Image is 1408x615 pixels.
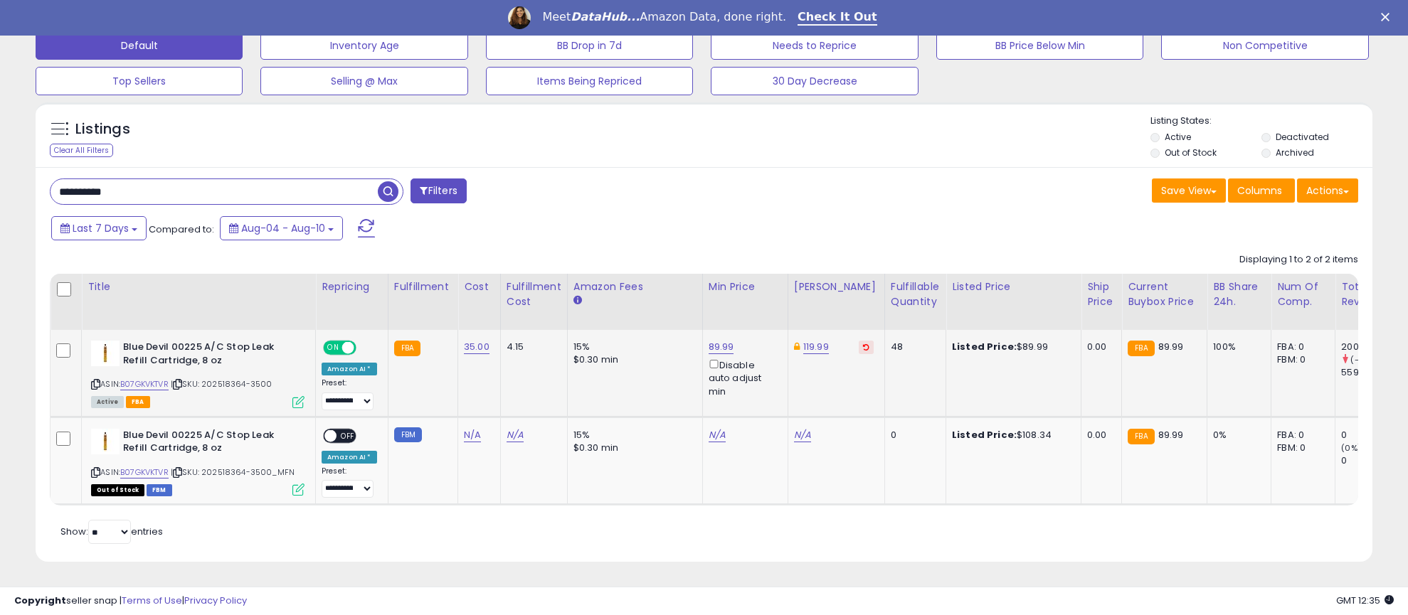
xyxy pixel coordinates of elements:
[952,340,1017,353] b: Listed Price:
[91,429,120,454] img: 212JETB3K-L._SL40_.jpg
[91,341,120,366] img: 212JETB3K-L._SL40_.jpg
[1150,114,1372,128] p: Listing States:
[1165,131,1191,143] label: Active
[184,594,247,607] a: Privacy Policy
[1158,340,1184,353] span: 89.99
[709,340,734,354] a: 89.99
[952,429,1070,442] div: $108.34
[794,279,879,294] div: [PERSON_NAME]
[1341,429,1399,442] div: 0
[171,378,272,390] span: | SKU: 202518364-3500
[936,31,1143,60] button: BB Price Below Min
[50,144,113,157] div: Clear All Filters
[891,429,935,442] div: 0
[322,466,377,498] div: Preset:
[573,279,697,294] div: Amazon Fees
[1213,341,1260,353] div: 100%
[171,466,295,478] span: | SKU: 202518364-3500_MFN
[1341,341,1399,353] div: 200.32
[1165,146,1217,159] label: Out of Stock
[1277,353,1324,366] div: FBM: 0
[573,294,582,307] small: Amazon Fees.
[464,428,481,442] a: N/A
[1277,341,1324,353] div: FBA: 0
[1341,279,1393,309] div: Total Rev.
[486,31,693,60] button: BB Drop in 7d
[394,427,422,442] small: FBM
[891,279,940,309] div: Fulfillable Quantity
[123,429,296,459] b: Blue Devil 00225 A/C Stop Leak Refill Cartridge, 8 oz
[1341,454,1399,467] div: 0
[542,10,786,24] div: Meet Amazon Data, done right.
[322,378,377,410] div: Preset:
[1336,594,1394,607] span: 2025-08-18 12:35 GMT
[51,216,147,240] button: Last 7 Days
[1128,341,1154,356] small: FBA
[711,31,918,60] button: Needs to Reprice
[709,357,777,398] div: Disable auto adjust min
[1277,279,1329,309] div: Num of Comp.
[891,341,935,353] div: 48
[126,396,150,408] span: FBA
[507,428,524,442] a: N/A
[1087,341,1111,353] div: 0.00
[952,341,1070,353] div: $89.99
[571,10,640,23] i: DataHub...
[14,594,66,607] strong: Copyright
[324,342,342,354] span: ON
[464,340,489,354] a: 35.00
[36,67,243,95] button: Top Sellers
[952,279,1075,294] div: Listed Price
[952,428,1017,442] b: Listed Price:
[337,429,359,442] span: OFF
[709,428,726,442] a: N/A
[354,342,377,354] span: OFF
[1341,442,1361,454] small: (0%)
[507,341,556,353] div: 4.15
[573,442,692,454] div: $0.30 min
[75,119,130,139] h5: Listings
[1128,279,1201,309] div: Current Buybox Price
[220,216,343,240] button: Aug-04 - Aug-10
[1087,279,1116,309] div: Ship Price
[322,363,377,375] div: Amazon AI *
[260,31,467,60] button: Inventory Age
[711,67,918,95] button: 30 Day Decrease
[1228,178,1295,203] button: Columns
[322,451,377,464] div: Amazon AI *
[1277,442,1324,454] div: FBM: 0
[1277,429,1324,442] div: FBA: 0
[91,341,305,407] div: ASIN:
[120,378,169,390] a: B07GKVKTVR
[91,396,124,408] span: All listings currently available for purchase on Amazon
[709,279,782,294] div: Min Price
[394,341,420,356] small: FBA
[508,6,531,29] img: Profile image for Georgie
[120,466,169,478] a: B07GKVKTVR
[88,279,309,294] div: Title
[1237,183,1282,198] span: Columns
[73,221,129,235] span: Last 7 Days
[803,340,829,354] a: 119.99
[464,279,494,294] div: Cost
[91,429,305,495] div: ASIN:
[411,178,466,203] button: Filters
[794,428,811,442] a: N/A
[260,67,467,95] button: Selling @ Max
[573,341,692,353] div: 15%
[1213,429,1260,442] div: 0%
[507,279,561,309] div: Fulfillment Cost
[14,594,247,608] div: seller snap | |
[60,525,163,538] span: Show: entries
[1276,131,1329,143] label: Deactivated
[147,484,172,496] span: FBM
[123,341,296,370] b: Blue Devil 00225 A/C Stop Leak Refill Cartridge, 8 oz
[1341,366,1399,379] div: 559.24
[1239,253,1358,267] div: Displaying 1 to 2 of 2 items
[322,279,382,294] div: Repricing
[241,221,325,235] span: Aug-04 - Aug-10
[122,594,182,607] a: Terms of Use
[1276,146,1314,159] label: Archived
[1128,429,1154,444] small: FBA
[573,353,692,366] div: $0.30 min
